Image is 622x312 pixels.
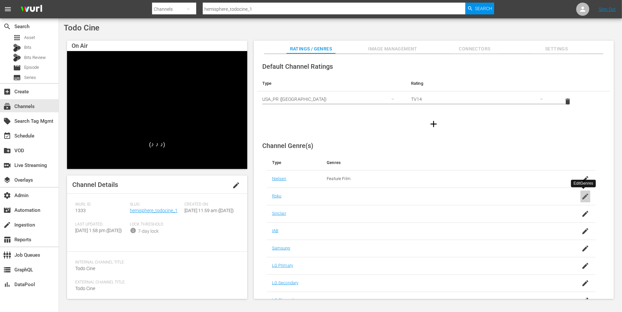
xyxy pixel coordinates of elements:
[3,281,11,288] span: DataPool
[465,3,494,14] button: Search
[262,90,401,108] div: USA_PR ([GEOGRAPHIC_DATA])
[16,2,47,17] img: ans4CAIJ8jUAAAAAAAAAAAAAAAAAAAAAAAAgQb4GAAAAAAAAAAAAAAAAAAAAAAAAJMjXAAAAAAAAAAAAAAAAAAAAAAAAgAT5G...
[272,211,286,216] a: Sinclair
[184,208,234,213] span: [DATE] 11:59 am ([DATE])
[272,263,293,268] a: LG Primary
[3,236,11,244] span: Reports
[262,142,313,150] span: Channel Genre(s)
[272,298,294,303] a: LG Channel
[272,246,290,250] a: Samsung
[411,90,549,108] div: TV14
[3,176,11,184] span: Overlays
[228,177,244,193] button: edit
[3,206,11,214] span: Automation
[130,208,178,213] a: hemisphere_todocine_1
[599,7,616,12] a: Sign Out
[67,51,247,169] div: Video Player
[406,76,555,91] th: Rating
[13,64,21,72] span: Episode
[560,94,576,109] button: delete
[13,44,21,52] div: Bits
[184,202,236,207] span: Created On:
[24,34,35,41] span: Asset
[13,74,21,82] span: Series
[232,181,240,189] span: edit
[3,266,11,274] span: GraphQL
[24,74,36,81] span: Series
[24,54,46,61] span: Bits Review
[368,45,417,53] span: Image Management
[475,3,492,14] span: Search
[3,192,11,199] span: Admin
[138,228,159,235] div: 7-day lock
[75,202,127,207] span: Wurl ID:
[72,42,88,49] span: On Air
[3,251,11,259] span: Job Queues
[75,286,95,291] span: Todo Cine
[257,76,406,91] th: Type
[64,23,99,32] span: Todo Cine
[75,228,122,233] span: [DATE] 1:58 pm ([DATE])
[272,280,299,285] a: LG Secondary
[3,221,11,229] span: Ingestion
[272,193,282,198] a: Roku
[13,34,21,42] span: Asset
[267,155,322,171] th: Type
[450,45,499,53] span: Connectors
[3,132,11,140] span: Schedule
[3,161,11,169] span: Live Streaming
[75,222,127,227] span: Last Updated:
[532,45,581,53] span: Settings
[3,23,11,30] span: Search
[286,45,336,53] span: Ratings / Genres
[3,117,11,125] span: Search Tag Mgmt
[24,44,31,51] span: Bits
[75,266,95,271] span: Todo Cine
[130,222,181,227] span: Lock Threshold:
[13,54,21,62] div: Bits Review
[130,227,136,234] span: info
[574,181,593,186] div: Edit Genres
[262,63,333,70] span: Default Channel Ratings
[72,181,118,189] span: Channel Details
[75,280,236,285] span: External Channel Title:
[3,147,11,155] span: VOD
[257,76,611,112] table: simple table
[272,228,278,233] a: IAB
[75,208,86,213] span: 1333
[24,64,39,71] span: Episode
[130,202,181,207] span: Slug:
[321,155,559,171] th: Genres
[564,98,572,105] span: delete
[3,88,11,96] span: Create
[272,176,286,181] a: Nielsen
[75,260,236,265] span: Internal Channel Title:
[3,102,11,110] span: Channels
[4,5,12,13] span: menu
